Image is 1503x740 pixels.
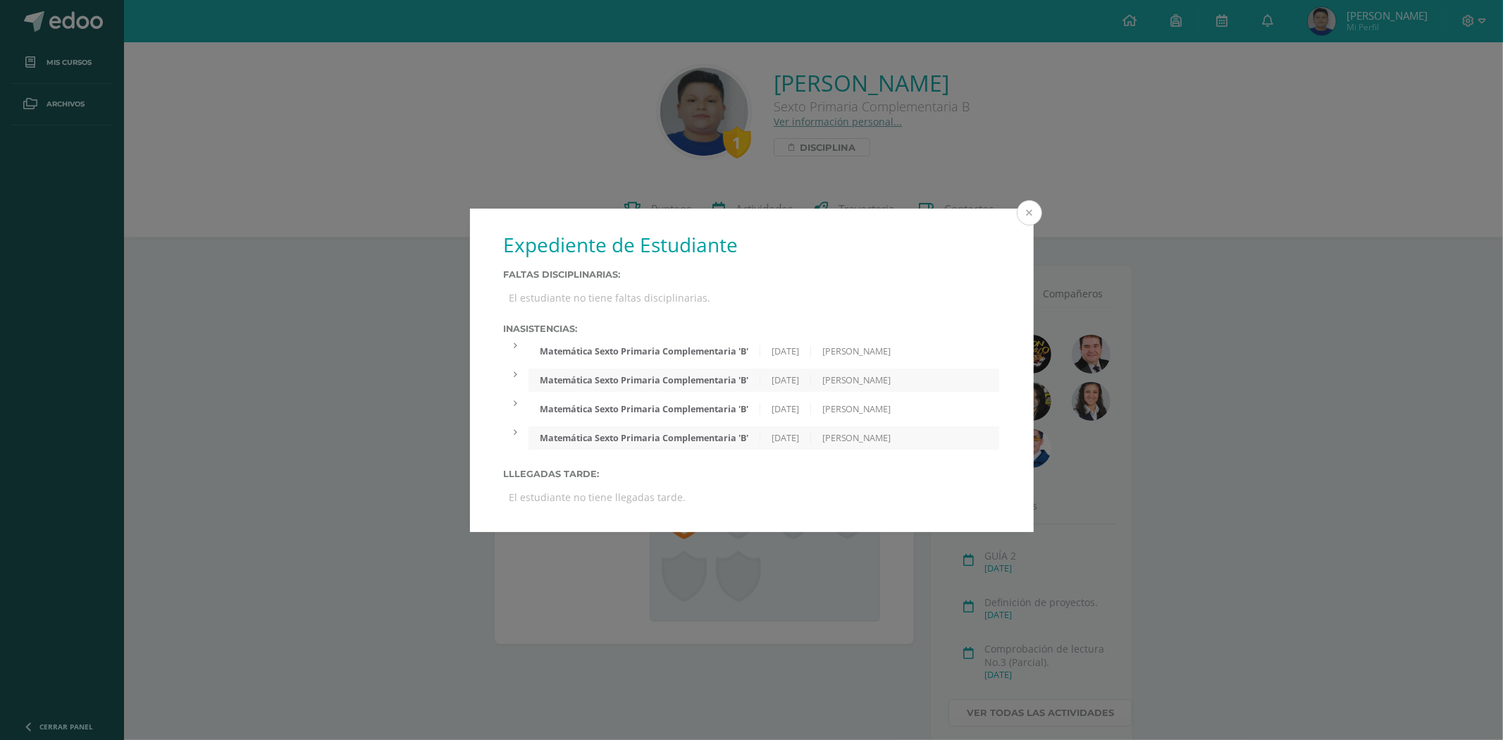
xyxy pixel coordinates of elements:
div: Matemática Sexto Primaria Complementaria 'B' [528,403,760,415]
h1: Expediente de Estudiante [504,231,1000,258]
label: Faltas Disciplinarias: [504,269,1000,280]
label: Lllegadas tarde: [504,469,1000,479]
div: Matemática Sexto Primaria Complementaria 'B' [528,345,760,357]
div: [DATE] [760,403,811,415]
div: El estudiante no tiene llegadas tarde. [504,485,1000,510]
div: [DATE] [760,345,811,357]
div: Matemática Sexto Primaria Complementaria 'B' [528,432,760,444]
div: Matemática Sexto Primaria Complementaria 'B' [528,374,760,386]
label: Inasistencias: [504,323,1000,334]
button: Close (Esc) [1017,200,1042,226]
div: [DATE] [760,374,811,386]
div: [PERSON_NAME] [811,403,903,415]
div: El estudiante no tiene faltas disciplinarias. [504,285,1000,310]
div: [PERSON_NAME] [811,432,903,444]
div: [DATE] [760,432,811,444]
div: [PERSON_NAME] [811,374,903,386]
div: [PERSON_NAME] [811,345,903,357]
